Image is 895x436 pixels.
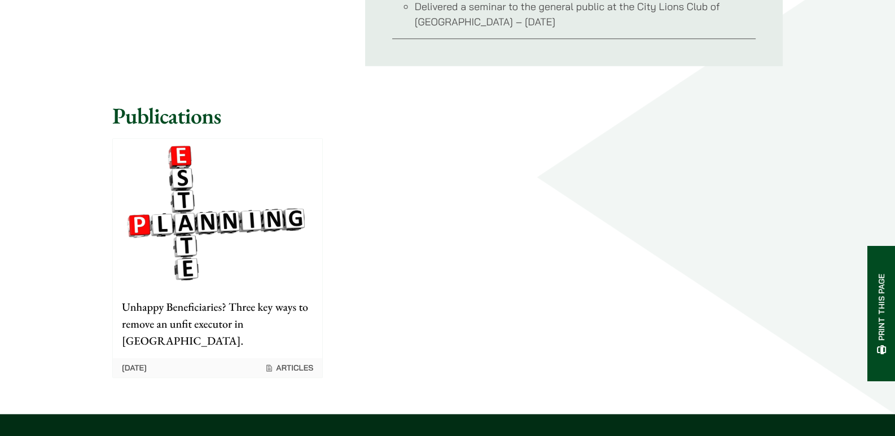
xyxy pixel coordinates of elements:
[112,138,323,378] a: Graphic for article on ways to remove unfit executor in Hong Kong Unhappy Beneficiaries? Three ke...
[112,102,783,129] h2: Publications
[122,298,313,349] p: Unhappy Beneficiaries? Three key ways to remove an unfit executor in [GEOGRAPHIC_DATA].
[122,363,147,373] time: [DATE]
[113,139,322,289] img: Graphic for article on ways to remove unfit executor in Hong Kong
[265,363,313,373] span: Articles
